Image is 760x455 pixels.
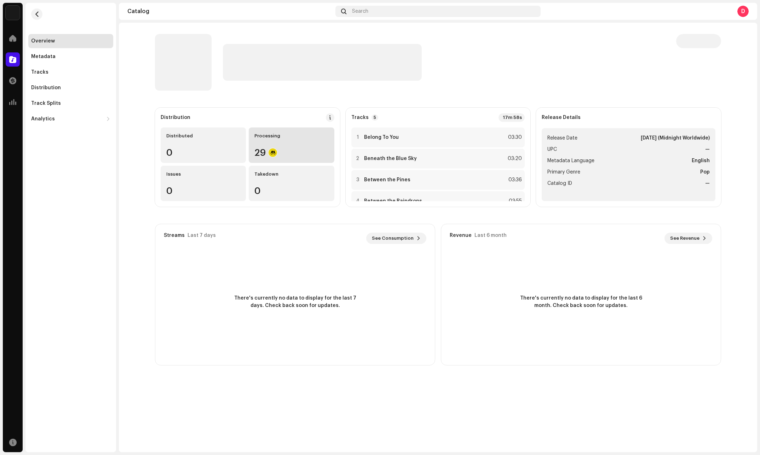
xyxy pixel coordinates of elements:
button: See Revenue [664,233,712,244]
span: Search [352,8,368,14]
div: Takedown [254,171,328,177]
strong: Beneath the Blue Sky [364,156,417,161]
div: Track Splits [31,101,61,106]
div: 03:55 [506,197,522,205]
div: 17m 58s [499,113,525,122]
img: 1c16f3de-5afb-4452-805d-3f3454e20b1b [6,6,20,20]
strong: Between the Pines [364,177,410,183]
strong: Tracks [351,115,369,120]
strong: English [692,157,710,165]
div: 03:36 [506,176,522,184]
span: Catalog ID [547,179,572,188]
strong: — [705,145,710,154]
re-m-nav-item: Overview [28,34,113,48]
div: Last 6 month [474,233,507,238]
div: Revenue [450,233,472,238]
button: See Consumption [366,233,426,244]
span: UPC [547,145,557,154]
strong: Between the Raindrops [364,198,422,204]
div: D [737,6,749,17]
strong: Release Details [542,115,581,120]
strong: [DATE] (Midnight Worldwide) [641,134,710,142]
div: Analytics [31,116,55,122]
span: See Revenue [670,231,699,245]
div: Tracks [31,69,48,75]
strong: Belong To You [364,135,399,140]
div: Metadata [31,54,56,59]
div: Catalog [127,8,333,14]
re-m-nav-item: Track Splits [28,96,113,110]
re-m-nav-item: Distribution [28,81,113,95]
div: Distributed [166,133,240,139]
div: Last 7 days [188,233,216,238]
re-m-nav-item: Tracks [28,65,113,79]
div: 03:30 [506,133,522,142]
p-badge: 5 [372,114,378,121]
div: Distribution [161,115,190,120]
re-m-nav-dropdown: Analytics [28,112,113,126]
span: There's currently no data to display for the last 6 month. Check back soon for updates. [517,295,645,309]
div: Overview [31,38,55,44]
span: Metadata Language [547,157,594,165]
div: Issues [166,171,240,177]
re-m-nav-item: Metadata [28,50,113,64]
div: 03:20 [506,154,522,163]
span: Primary Genre [547,168,580,176]
strong: — [705,179,710,188]
span: There's currently no data to display for the last 7 days. Check back soon for updates. [231,295,359,309]
strong: Pop [700,168,710,176]
div: Distribution [31,85,61,91]
div: Processing [254,133,328,139]
div: Streams [164,233,185,238]
span: Release Date [547,134,577,142]
span: See Consumption [372,231,414,245]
